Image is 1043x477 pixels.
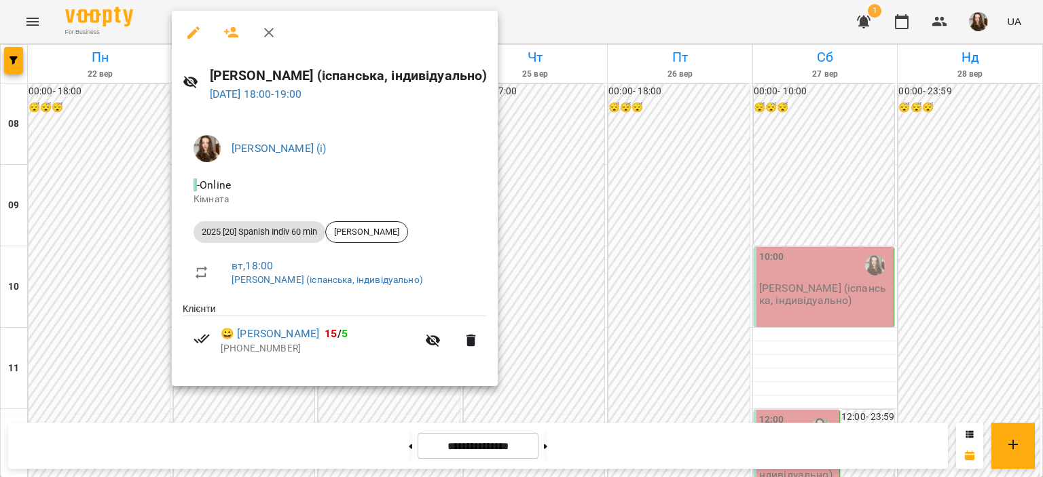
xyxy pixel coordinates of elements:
[194,226,325,238] span: 2025 [20] Spanish Indiv 60 min
[325,221,408,243] div: [PERSON_NAME]
[232,142,327,155] a: [PERSON_NAME] (і)
[232,259,273,272] a: вт , 18:00
[210,65,488,86] h6: [PERSON_NAME] (іспанська, індивідуально)
[232,274,423,285] a: [PERSON_NAME] (іспанська, індивідуально)
[194,330,210,347] svg: Візит сплачено
[194,193,476,206] p: Кімната
[221,342,417,356] p: [PHONE_NUMBER]
[342,327,348,340] span: 5
[326,226,407,238] span: [PERSON_NAME]
[325,327,348,340] b: /
[221,326,319,342] a: 😀 [PERSON_NAME]
[325,327,337,340] span: 15
[210,88,302,100] a: [DATE] 18:00-19:00
[183,302,487,370] ul: Клієнти
[194,135,221,162] img: f828951e34a2a7ae30fa923eeeaf7e77.jpg
[194,178,234,191] span: - Online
